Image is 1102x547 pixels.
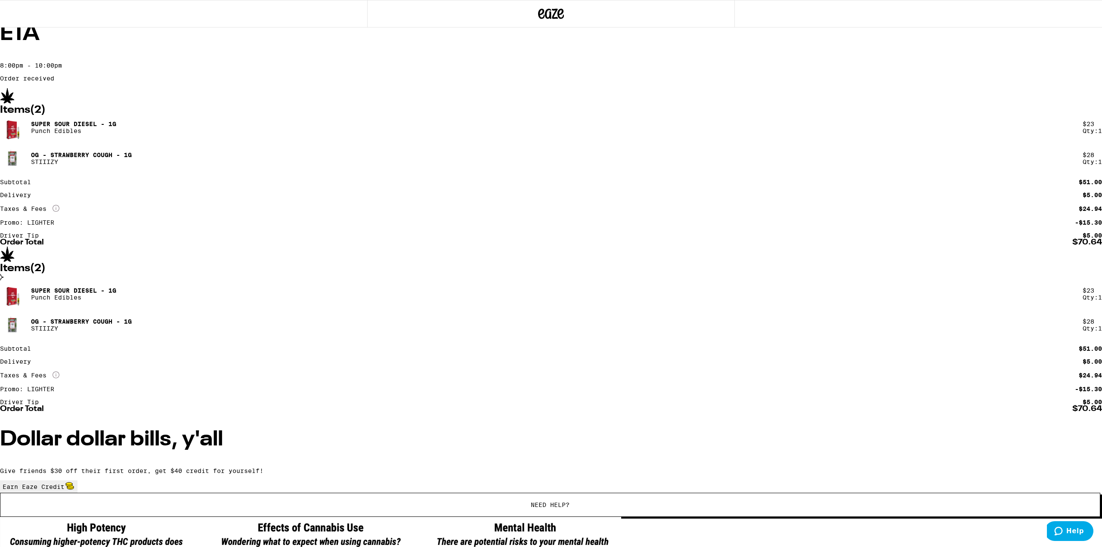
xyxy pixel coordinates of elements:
[1083,232,1102,238] div: $5.00
[1083,158,1102,165] div: Qty: 1
[1083,127,1102,134] div: Qty: 1
[31,318,132,325] p: OG - Strawberry Cough - 1g
[1083,121,1102,127] div: $ 23
[1079,346,1102,352] div: $51.00
[1072,405,1102,413] div: $70.64
[1079,206,1102,212] div: $24.94
[1083,325,1102,332] div: Qty: 1
[31,287,116,294] p: Super Sour Diesel - 1g
[1083,318,1102,325] div: $ 28
[1072,238,1102,246] div: $70.64
[1083,151,1102,158] div: $ 28
[1083,399,1102,405] div: $5.00
[1083,192,1102,198] div: $5.00
[1083,358,1102,365] div: $5.00
[31,151,132,158] p: OG - Strawberry Cough - 1g
[3,483,65,490] span: Earn Eaze Credit
[1079,372,1102,378] div: $24.94
[31,127,116,134] p: Punch Edibles
[1083,294,1102,301] div: Qty: 1
[1083,287,1102,294] div: $ 23
[1079,179,1102,185] div: $51.00
[1047,521,1093,543] iframe: Opens a widget where you can find more information
[531,502,570,508] span: Need help?
[31,325,132,332] p: STIIIZY
[31,121,116,127] p: Super Sour Diesel - 1g
[1075,386,1102,392] div: -$15.30
[31,294,116,301] p: Punch Edibles
[1075,219,1102,226] div: -$15.30
[31,158,132,165] p: STIIIZY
